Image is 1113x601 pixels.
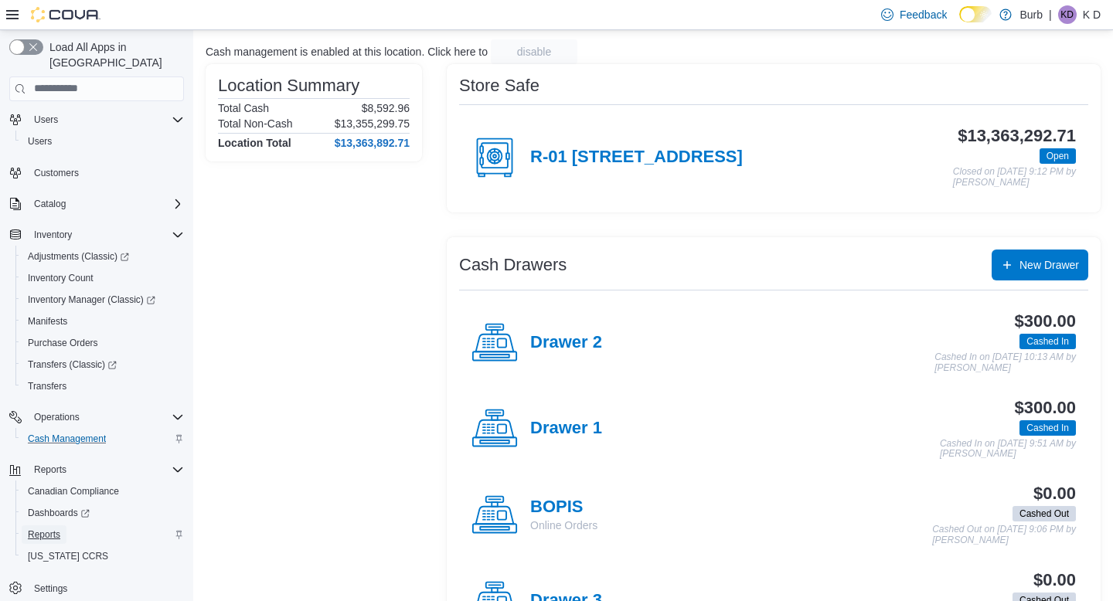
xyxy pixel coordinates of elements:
a: Dashboards [15,502,190,524]
span: Open [1040,148,1076,164]
span: disable [517,44,551,59]
p: Cash management is enabled at this location. Click here to [206,46,488,58]
span: Washington CCRS [22,547,184,565]
button: Operations [28,408,86,426]
span: Cashed In [1019,334,1076,349]
button: Canadian Compliance [15,480,190,502]
span: Dark Mode [959,22,960,23]
button: disable [491,39,577,64]
h3: Location Summary [218,76,359,95]
span: Dashboards [22,504,184,522]
span: Cashed Out [1019,507,1069,521]
p: $8,592.96 [362,102,410,114]
button: Cash Management [15,428,190,450]
span: Customers [28,163,184,182]
p: | [1049,5,1052,24]
span: Inventory Manager (Classic) [22,290,184,309]
button: Reports [28,460,73,479]
a: Transfers (Classic) [22,355,123,374]
p: Cashed In on [DATE] 9:51 AM by [PERSON_NAME] [940,439,1076,460]
span: Users [28,135,52,148]
span: Transfers [28,380,66,392]
span: Operations [34,411,80,423]
span: Reports [28,460,184,479]
span: Transfers [22,377,184,396]
button: Settings [3,576,190,599]
a: Dashboards [22,504,96,522]
a: [US_STATE] CCRS [22,547,114,565]
span: Purchase Orders [28,337,98,349]
h3: $300.00 [1015,312,1076,331]
span: Inventory [34,229,72,241]
span: Catalog [28,195,184,213]
a: Inventory Manager (Classic) [15,289,190,311]
span: Inventory [28,226,184,244]
span: Purchase Orders [22,334,184,352]
button: Reports [3,459,190,480]
span: Cashed In [1026,334,1069,348]
span: KD [1060,5,1074,24]
span: Settings [28,578,184,597]
span: Users [28,110,184,129]
span: Catalog [34,198,66,210]
img: Cova [31,7,100,22]
h3: $0.00 [1033,484,1076,503]
h4: R-01 [STREET_ADDRESS] [530,148,743,168]
a: Cash Management [22,430,112,448]
span: Inventory Count [22,269,184,287]
button: New Drawer [992,250,1088,280]
button: Users [3,109,190,131]
span: Transfers (Classic) [22,355,184,374]
span: Inventory Count [28,272,94,284]
a: Settings [28,579,73,598]
button: Customers [3,161,190,184]
h3: $300.00 [1015,399,1076,417]
span: Manifests [22,312,184,331]
h4: Location Total [218,137,291,149]
a: Inventory Manager (Classic) [22,290,162,309]
a: Transfers (Classic) [15,354,190,375]
a: Purchase Orders [22,334,104,352]
p: Cashed Out on [DATE] 9:06 PM by [PERSON_NAME] [932,525,1076,545]
a: Adjustments (Classic) [15,246,190,267]
span: Reports [28,528,60,541]
span: Cashed Out [1013,506,1076,521]
span: Load All Apps in [GEOGRAPHIC_DATA] [43,39,184,70]
span: Reports [22,525,184,544]
span: Operations [28,408,184,426]
a: Reports [22,525,66,544]
span: Transfers (Classic) [28,358,117,371]
h6: Total Cash [218,102,269,114]
button: Inventory Count [15,267,190,289]
button: Transfers [15,375,190,397]
button: Inventory [28,226,78,244]
button: Manifests [15,311,190,332]
div: K D [1058,5,1077,24]
span: Dashboards [28,507,90,519]
span: Inventory Manager (Classic) [28,294,155,306]
span: [US_STATE] CCRS [28,550,108,562]
span: Users [22,132,184,151]
h4: BOPIS [530,497,597,518]
a: Users [22,132,58,151]
h3: Store Safe [459,76,539,95]
p: K D [1083,5,1101,24]
h4: $13,363,892.71 [335,137,410,149]
input: Dark Mode [959,6,992,22]
h3: $0.00 [1033,571,1076,589]
button: Users [28,110,64,129]
a: Manifests [22,312,73,331]
h4: Drawer 2 [530,333,602,353]
span: New Drawer [1019,257,1079,273]
button: Catalog [28,195,72,213]
button: Catalog [3,193,190,215]
button: [US_STATE] CCRS [15,545,190,567]
p: $13,355,299.75 [335,117,410,130]
button: Reports [15,524,190,545]
span: Customers [34,167,79,179]
button: Purchase Orders [15,332,190,354]
span: Cash Management [28,433,106,445]
span: Open [1047,149,1069,163]
span: Adjustments (Classic) [22,247,184,266]
a: Adjustments (Classic) [22,247,135,266]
